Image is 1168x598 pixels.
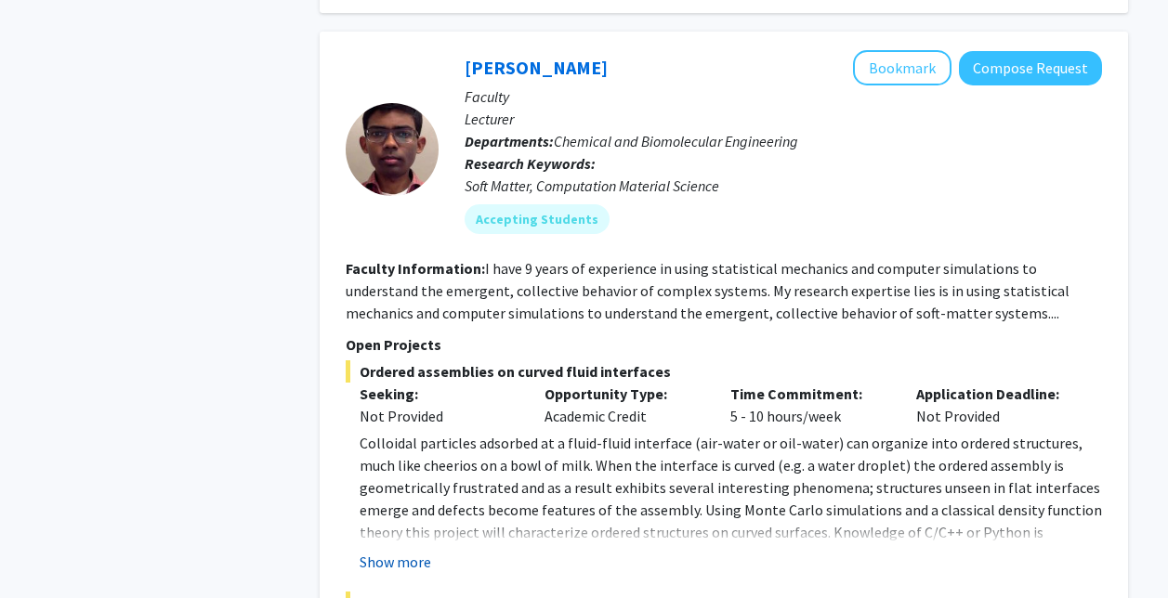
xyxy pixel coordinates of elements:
[360,551,431,573] button: Show more
[465,175,1102,197] div: Soft Matter, Computation Material Science
[346,259,485,278] b: Faculty Information:
[346,259,1070,322] fg-read-more: I have 9 years of experience in using statistical mechanics and computer simulations to understan...
[465,108,1102,130] p: Lecturer
[360,432,1102,565] p: Colloidal particles adsorbed at a fluid-fluid interface (air-water or oil-water) can organize int...
[959,51,1102,85] button: Compose Request to John Edison
[730,383,888,405] p: Time Commitment:
[465,204,610,234] mat-chip: Accepting Students
[465,56,608,79] a: [PERSON_NAME]
[716,383,902,427] div: 5 - 10 hours/week
[346,360,1102,383] span: Ordered assemblies on curved fluid interfaces
[554,132,798,150] span: Chemical and Biomolecular Engineering
[360,405,518,427] div: Not Provided
[14,514,79,584] iframe: Chat
[465,154,596,173] b: Research Keywords:
[916,383,1074,405] p: Application Deadline:
[853,50,951,85] button: Add John Edison to Bookmarks
[545,383,702,405] p: Opportunity Type:
[360,383,518,405] p: Seeking:
[465,132,554,150] b: Departments:
[531,383,716,427] div: Academic Credit
[465,85,1102,108] p: Faculty
[902,383,1088,427] div: Not Provided
[346,333,1102,356] p: Open Projects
